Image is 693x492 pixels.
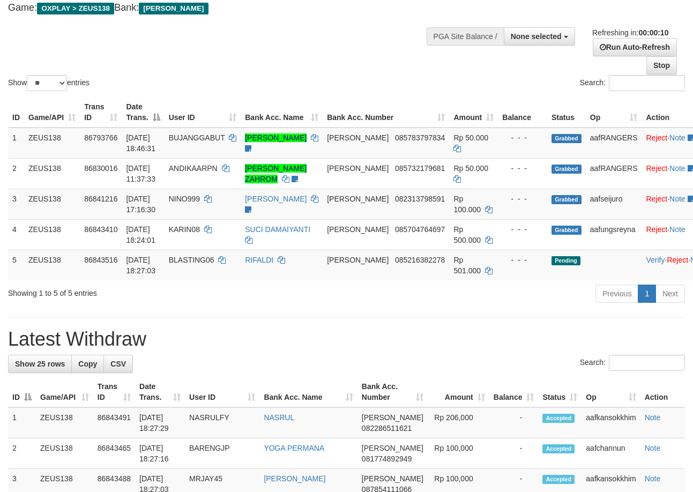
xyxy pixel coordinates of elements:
[428,407,489,438] td: Rp 206,000
[8,438,36,469] td: 2
[185,407,259,438] td: NASRULFY
[93,438,135,469] td: 86843465
[502,193,543,204] div: - - -
[93,407,135,438] td: 86843491
[646,256,665,264] a: Verify
[586,158,642,189] td: aafRANGERS
[395,225,445,234] span: Copy 085704764697 to clipboard
[8,407,36,438] td: 1
[327,164,389,173] span: [PERSON_NAME]
[362,413,423,422] span: [PERSON_NAME]
[78,360,97,368] span: Copy
[264,474,325,483] a: [PERSON_NAME]
[84,256,117,264] span: 86843516
[84,133,117,142] span: 86793766
[37,3,114,14] span: OXPLAY > ZEUS138
[453,164,488,173] span: Rp 50.000
[245,164,307,183] a: [PERSON_NAME] ZAHROM
[126,256,155,275] span: [DATE] 18:27:03
[502,224,543,235] div: - - -
[36,438,93,469] td: ZEUS138
[646,225,667,234] a: Reject
[669,225,685,234] a: Note
[538,377,582,407] th: Status: activate to sort column ascending
[489,407,539,438] td: -
[645,474,661,483] a: Note
[669,133,685,142] a: Note
[547,97,586,128] th: Status
[489,438,539,469] td: -
[646,195,667,203] a: Reject
[453,195,481,214] span: Rp 100.000
[646,133,667,142] a: Reject
[24,158,80,189] td: ZEUS138
[245,133,307,142] a: [PERSON_NAME]
[245,225,310,234] a: SUCI DAMAIYANTI
[8,75,90,91] label: Show entries
[241,97,323,128] th: Bank Acc. Name: activate to sort column ascending
[71,355,104,373] a: Copy
[24,97,80,128] th: Game/API: activate to sort column ascending
[609,355,685,371] input: Search:
[165,97,241,128] th: User ID: activate to sort column ascending
[185,438,259,469] td: BARENGJP
[582,438,640,469] td: aafchannun
[542,444,575,453] span: Accepted
[395,133,445,142] span: Copy 085783797834 to clipboard
[593,38,677,56] a: Run Auto-Refresh
[110,360,126,368] span: CSV
[395,256,445,264] span: Copy 085216382278 to clipboard
[395,164,445,173] span: Copy 085732179681 to clipboard
[638,28,668,37] strong: 00:00:10
[582,377,640,407] th: Op: activate to sort column ascending
[103,355,133,373] a: CSV
[453,133,488,142] span: Rp 50.000
[580,75,685,91] label: Search:
[362,474,423,483] span: [PERSON_NAME]
[502,132,543,143] div: - - -
[428,377,489,407] th: Amount: activate to sort column ascending
[542,414,575,423] span: Accepted
[80,97,122,128] th: Trans ID: activate to sort column ascending
[27,75,67,91] select: Showentries
[645,413,661,422] a: Note
[362,444,423,452] span: [PERSON_NAME]
[427,27,504,46] div: PGA Site Balance /
[582,407,640,438] td: aafkansokkhim
[552,165,582,174] span: Grabbed
[264,444,324,452] a: YOGA PERMANA
[502,255,543,265] div: - - -
[362,424,412,433] span: Copy 082286511621 to clipboard
[245,256,273,264] a: RIFALDI
[24,219,80,250] td: ZEUS138
[498,97,547,128] th: Balance
[327,256,389,264] span: [PERSON_NAME]
[93,377,135,407] th: Trans ID: activate to sort column ascending
[122,97,164,128] th: Date Trans.: activate to sort column descending
[542,475,575,484] span: Accepted
[126,195,155,214] span: [DATE] 17:16:30
[126,225,155,244] span: [DATE] 18:24:01
[169,164,218,173] span: ANDIKAARPN
[395,195,445,203] span: Copy 082313798591 to clipboard
[511,32,562,41] span: None selected
[669,164,685,173] a: Note
[8,97,24,128] th: ID
[24,189,80,219] td: ZEUS138
[36,407,93,438] td: ZEUS138
[453,225,481,244] span: Rp 500.000
[586,97,642,128] th: Op: activate to sort column ascending
[580,355,685,371] label: Search:
[245,195,307,203] a: [PERSON_NAME]
[8,158,24,189] td: 2
[8,219,24,250] td: 4
[8,377,36,407] th: ID: activate to sort column descending
[586,189,642,219] td: aafseijuro
[552,226,582,235] span: Grabbed
[169,133,225,142] span: BUJANGGABUT
[552,134,582,143] span: Grabbed
[8,355,72,373] a: Show 25 rows
[126,164,155,183] span: [DATE] 11:37:33
[169,225,200,234] span: KARIN08
[8,284,281,299] div: Showing 1 to 5 of 5 entries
